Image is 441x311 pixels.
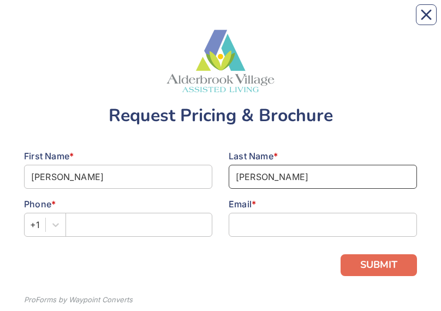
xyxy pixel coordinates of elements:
div: Request Pricing & Brochure [24,107,417,124]
span: Phone [24,199,51,210]
div: ProForms by Waypoint Converts [24,295,133,306]
button: Close [416,4,437,25]
span: Last Name [229,151,273,162]
span: First Name [24,151,69,162]
button: SUBMIT [341,254,417,276]
span: Email [229,199,252,210]
img: b991a8b2-7fea-4a37-b9ae-6854c6d3409f.png [166,28,275,94]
